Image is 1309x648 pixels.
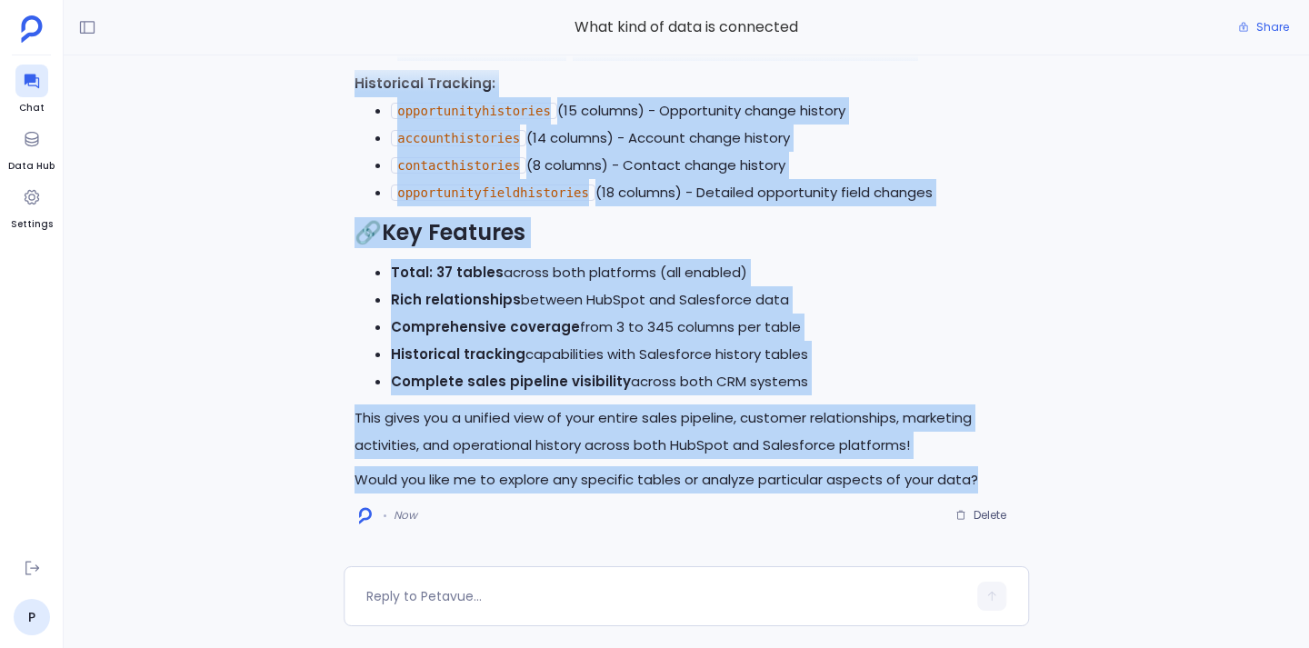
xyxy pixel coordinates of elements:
strong: Total: 37 tables [391,263,504,282]
code: opportunityfieldhistories [391,184,595,201]
button: Share [1227,15,1300,40]
span: Chat [15,101,48,115]
a: P [14,599,50,635]
span: Now [394,508,417,523]
strong: Rich relationships [391,290,521,309]
li: across both CRM systems [391,368,1018,395]
a: Data Hub [8,123,55,174]
a: Settings [11,181,53,232]
code: contacthistories [391,157,526,174]
li: (15 columns) - Opportunity change history [391,97,1018,125]
span: Share [1256,20,1289,35]
strong: Comprehensive coverage [391,317,580,336]
li: from 3 to 345 columns per table [391,314,1018,341]
code: accounthistories [391,130,526,146]
strong: Historical tracking [391,344,525,364]
p: This gives you a unified view of your entire sales pipeline, customer relationships, marketing ac... [355,404,1018,459]
span: Settings [11,217,53,232]
span: Data Hub [8,159,55,174]
li: (18 columns) - Detailed opportunity field changes [391,179,1018,206]
p: Would you like me to explore any specific tables or analyze particular aspects of your data? [355,466,1018,493]
button: Delete [944,502,1018,529]
li: (14 columns) - Account change history [391,125,1018,152]
li: between HubSpot and Salesforce data [391,286,1018,314]
h2: 🔗 [355,217,1018,248]
img: petavue logo [21,15,43,43]
li: capabilities with Salesforce history tables [391,341,1018,368]
span: What kind of data is connected [344,15,1029,39]
strong: Complete sales pipeline visibility [391,372,631,391]
li: across both platforms (all enabled) [391,259,1018,286]
code: opportunityhistories [391,103,557,119]
a: Chat [15,65,48,115]
strong: Key Features [382,217,525,247]
span: Delete [974,508,1006,523]
img: logo [359,507,372,524]
li: (8 columns) - Contact change history [391,152,1018,179]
